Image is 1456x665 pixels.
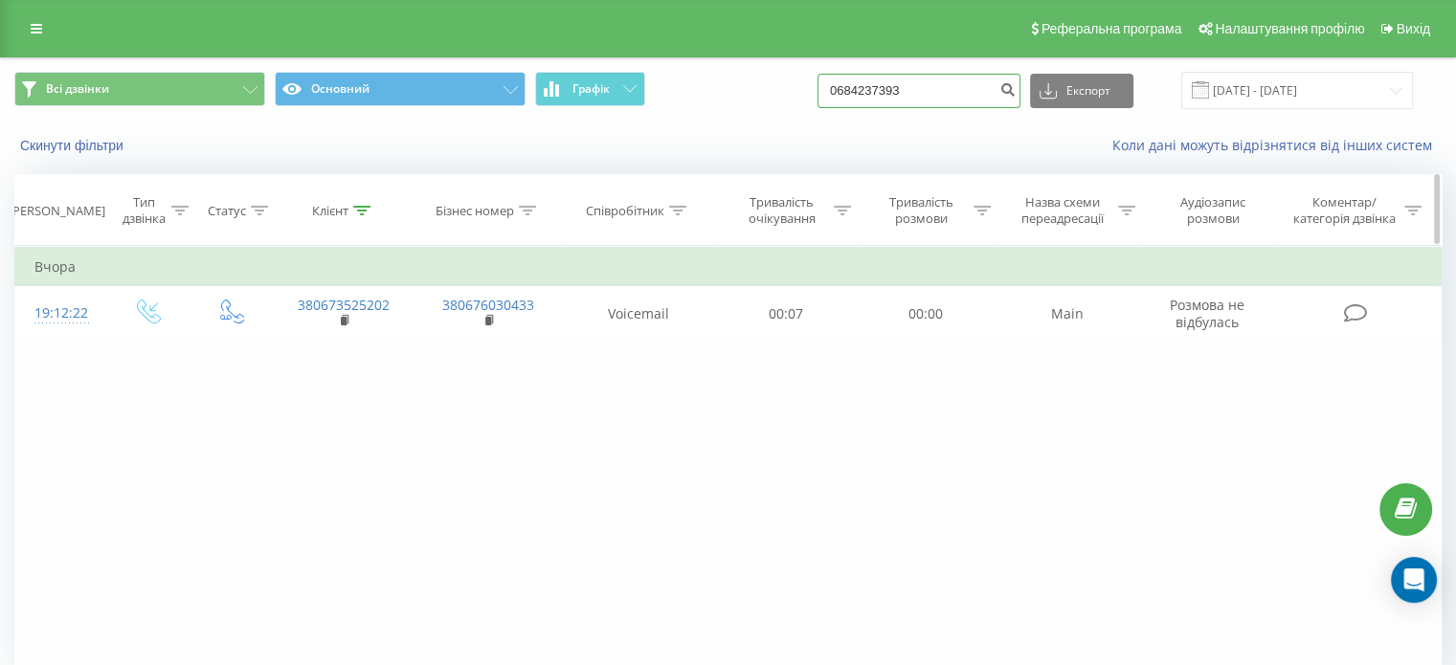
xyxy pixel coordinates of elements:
a: Коли дані можуть відрізнятися вiд інших систем [1112,136,1442,154]
span: Всі дзвінки [46,81,109,97]
button: Графік [535,72,645,106]
div: Тривалість розмови [873,194,969,227]
span: Графік [572,82,610,96]
div: Співробітник [586,203,664,219]
td: 00:00 [856,286,995,342]
a: 380676030433 [442,296,534,314]
div: Коментар/категорія дзвінка [1288,194,1400,227]
a: 380673525202 [298,296,390,314]
button: Скинути фільтри [14,137,133,154]
div: Тип дзвінка [121,194,166,227]
input: Пошук за номером [818,74,1020,108]
td: Вчора [15,248,1442,286]
td: Main [995,286,1139,342]
td: Voicemail [561,286,717,342]
div: Назва схеми переадресації [1013,194,1113,227]
td: 00:07 [717,286,856,342]
div: Статус [208,203,246,219]
button: Основний [275,72,526,106]
div: Аудіозапис розмови [1157,194,1269,227]
div: 19:12:22 [34,295,85,332]
div: Бізнес номер [436,203,514,219]
div: [PERSON_NAME] [9,203,105,219]
span: Налаштування профілю [1215,21,1364,36]
span: Розмова не відбулась [1170,296,1244,331]
button: Всі дзвінки [14,72,265,106]
span: Вихід [1397,21,1430,36]
div: Тривалість очікування [734,194,830,227]
button: Експорт [1030,74,1133,108]
span: Реферальна програма [1042,21,1182,36]
div: Клієнт [312,203,348,219]
div: Open Intercom Messenger [1391,557,1437,603]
